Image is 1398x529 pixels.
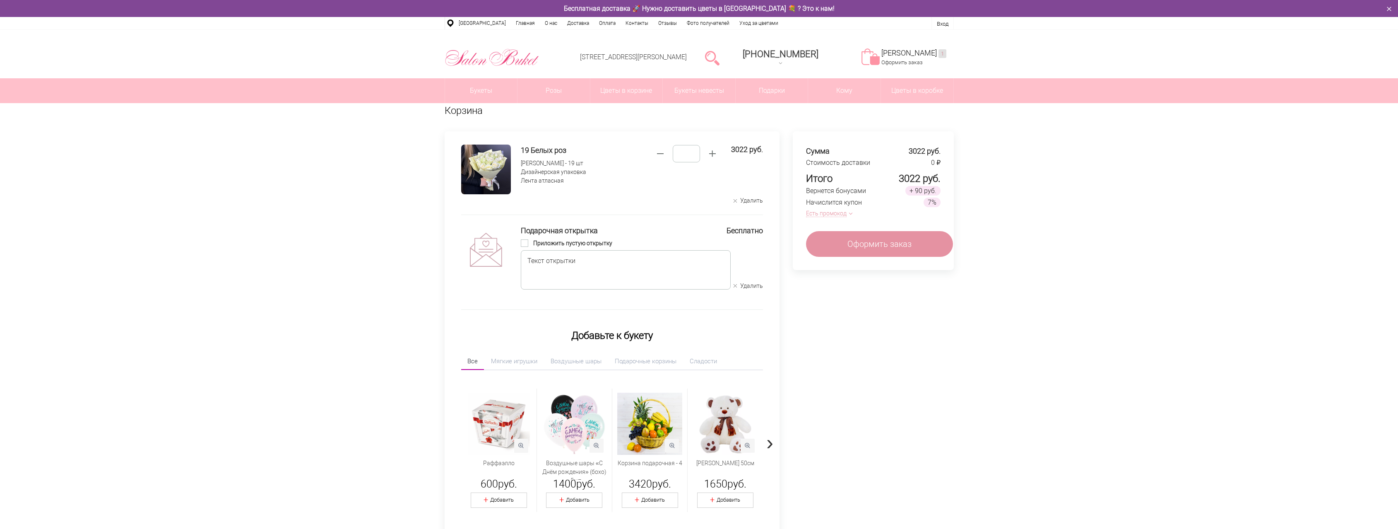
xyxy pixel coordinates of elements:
span: [PERSON_NAME] 50см [692,459,758,480]
h4: 19 Белых роз [521,145,651,156]
span: 7% [924,198,941,207]
button: Нажмите, чтобы уменьшить. Минимальное значение - 0 [651,145,669,163]
a: Добавить [566,497,590,503]
a: Розы [517,78,590,103]
span: 1650 [704,478,727,490]
span: 3022 руб. [899,173,941,184]
span: руб. [498,478,517,490]
button: Есть промокод [806,209,849,218]
span: Раффаэлло [465,459,532,480]
a: Добавить [717,497,740,503]
h1: Корзина [445,103,954,118]
a: Добавить [490,497,514,503]
span: [PHONE_NUMBER] [743,49,818,59]
img: Корзина подарочная - 4 [616,393,683,455]
span: Оформить заказ [847,238,912,250]
div: Стоимость доставки [806,158,870,168]
div: Подарочная открытка [521,225,717,236]
a: О нас [540,17,562,29]
button: Удалить [734,197,763,205]
a: Все [461,353,484,370]
a: Добавить [641,497,665,503]
span: Приложить пустую открытку [533,240,612,246]
span: Кому [808,78,881,103]
a: [PERSON_NAME]1 [881,48,946,58]
a: Оплата [594,17,621,29]
span: руб. [652,478,671,490]
div: Бесплатная доставка 🚀 Нужно доставить цветы в [GEOGRAPHIC_DATA] 💐 ? Это к нам! [438,4,960,13]
img: 19 Белых роз [461,145,511,194]
span: 600 [481,478,498,490]
span: + [484,495,490,505]
a: Цветы в корзине [590,78,663,103]
img: Медведь Тони 50см [692,393,758,455]
a: Вход [937,21,948,27]
a: Доставка [562,17,594,29]
a: [PHONE_NUMBER] [738,46,823,70]
img: Раффаэлло [465,393,532,455]
span: + [635,495,641,505]
span: + [559,495,566,505]
div: [PERSON_NAME] - 19 шт Дизайнерская упаковка Лента атласная [521,159,651,185]
a: Подарки [736,78,808,103]
a: Сладости [683,353,723,370]
img: Воздушные шары «С Днём рождения» (бохо) - 5шт [541,393,608,455]
a: Главная [511,17,540,29]
a: Контакты [621,17,653,29]
h2: Добавьте к букету [461,328,763,343]
button: Удалить [734,282,763,290]
a: Мягкие игрушки [485,353,544,370]
div: Начислится купон [806,198,862,208]
a: [STREET_ADDRESS][PERSON_NAME] [580,53,687,61]
div: Бесплатно [727,225,763,236]
a: Отзывы [653,17,682,29]
a: Букеты [445,78,517,103]
span: Воздушные шары «С Днём рождения» (бохо) - 5шт [541,459,608,480]
a: 19 Белых роз [521,145,651,159]
a: Подарочные корзины [609,353,683,370]
a: Воздушные шары [544,353,608,370]
div: Вернется бонусами [806,186,866,196]
a: Оформить заказ [806,231,953,257]
span: руб. [727,478,746,490]
span: Next [766,430,773,454]
span: 0 ₽ [931,159,941,167]
a: [GEOGRAPHIC_DATA] [454,17,511,29]
a: Фото получателей [682,17,734,29]
span: + 90 руб. [905,186,941,196]
a: Цветы в коробке [881,78,953,103]
div: Итого [806,173,833,184]
ins: 1 [938,49,946,58]
a: Оформить заказ [881,59,923,65]
span: Корзина подарочная - 4 [616,459,683,480]
span: 3420 [629,478,652,490]
img: Цветы Нижний Новгород [445,47,539,68]
a: Уход за цветами [734,17,783,29]
a: Букеты невесты [663,78,735,103]
span: руб. [576,478,595,490]
div: Сумма [806,146,830,156]
button: Нажмите, чтобы увеличить. Максимальное значение - 500 [703,145,722,163]
span: + [710,495,717,505]
span: 1400 [553,478,576,490]
span: 3022 руб. [731,145,763,155]
span: 3022 руб. [909,147,941,155]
